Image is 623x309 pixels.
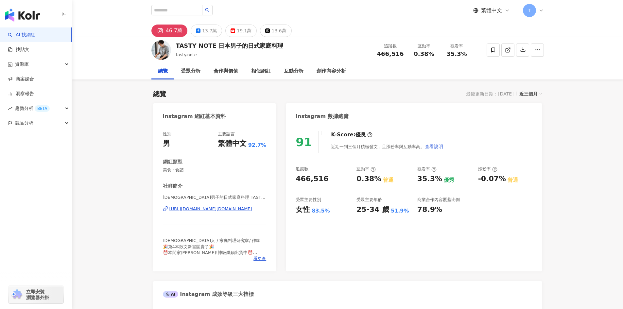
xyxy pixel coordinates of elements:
button: 46.7萬 [151,25,188,37]
div: 合作與價值 [214,67,238,75]
span: tasty.note [176,52,197,57]
div: 普通 [383,177,393,184]
div: 近三個月 [519,90,542,98]
span: 趨勢分析 [15,101,50,116]
img: logo [5,9,40,22]
div: 性別 [163,131,171,137]
span: 92.7% [248,142,267,149]
div: 受眾主要性別 [296,197,321,203]
a: [URL][DOMAIN_NAME][DOMAIN_NAME] [163,206,267,212]
div: 91 [296,135,312,149]
div: 25-34 歲 [356,205,389,215]
div: 受眾主要年齡 [356,197,382,203]
div: 漲粉率 [478,166,497,172]
span: [DEMOGRAPHIC_DATA]人 / 家庭料理研究家/ 作家 🎉第4本散文新書開賣了🎉 ⏰本間家[PERSON_NAME]!神級鐵鍋出貨中⏰ 📚食譜書📚 第3本「減脂不減美味的健康瘦身計畫... [163,238,261,284]
div: 觀看率 [444,43,469,49]
button: 19.1萬 [225,25,257,37]
div: 商業合作內容覆蓋比例 [417,197,460,203]
div: 社群簡介 [163,183,182,190]
div: -0.07% [478,174,506,184]
a: searchAI 找網紅 [8,32,35,38]
div: 優秀 [444,177,454,184]
div: 13.7萬 [202,26,217,35]
span: 立即安裝 瀏覽器外掛 [26,289,49,300]
span: 美食 · 食譜 [163,167,267,173]
div: 網紅類型 [163,159,182,165]
img: KOL Avatar [151,40,171,60]
div: 83.5% [312,207,330,215]
div: BETA [35,105,50,112]
div: 創作內容分析 [317,67,346,75]
span: T [528,7,531,14]
div: 19.1萬 [237,26,251,35]
div: 13.6萬 [271,26,286,35]
span: 查看說明 [425,144,443,149]
div: 互動分析 [284,67,303,75]
div: 35.3% [417,174,442,184]
div: 追蹤數 [296,166,308,172]
div: [URL][DOMAIN_NAME][DOMAIN_NAME] [169,206,252,212]
div: TASTY NOTE 日本男子的日式家庭料理 [176,42,284,50]
div: 相似網紅 [251,67,271,75]
div: Instagram 網紅基本資料 [163,113,226,120]
div: 近期一到三個月積極發文，且漲粉率與互動率高。 [331,140,443,153]
span: 466,516 [377,50,404,57]
div: 總覽 [158,67,168,75]
div: K-Score : [331,131,372,138]
span: rise [8,106,12,111]
span: 競品分析 [15,116,33,130]
a: 商案媒合 [8,76,34,82]
span: search [205,8,210,12]
div: Instagram 數據總覽 [296,113,349,120]
a: chrome extension立即安裝 瀏覽器外掛 [9,286,63,303]
div: 觀看率 [417,166,437,172]
div: 466,516 [296,174,328,184]
img: chrome extension [10,289,23,300]
button: 13.7萬 [191,25,222,37]
div: 最後更新日期：[DATE] [466,91,513,96]
div: 總覽 [153,89,166,98]
div: 互動率 [356,166,376,172]
span: [DEMOGRAPHIC_DATA]男子的日式家庭料理 TASTY NOTE | tasty.note [163,195,267,200]
span: 35.3% [446,51,467,57]
a: 找貼文 [8,46,29,53]
div: 男 [163,139,170,149]
div: 0.38% [356,174,381,184]
div: 受眾分析 [181,67,200,75]
div: 女性 [296,205,310,215]
div: 普通 [508,177,518,184]
span: 繁體中文 [481,7,502,14]
div: 繁體中文 [218,139,247,149]
div: AI [163,291,179,298]
button: 查看說明 [424,140,443,153]
div: 優良 [355,131,366,138]
button: 13.6萬 [260,25,291,37]
span: 0.38% [414,51,434,57]
span: 看更多 [253,256,266,262]
span: 資源庫 [15,57,29,72]
div: 78.9% [417,205,442,215]
div: Instagram 成效等級三大指標 [163,291,254,298]
div: 46.7萬 [166,26,183,35]
div: 主要語言 [218,131,235,137]
a: 洞察報告 [8,91,34,97]
div: 互動率 [412,43,437,49]
div: 追蹤數 [377,43,404,49]
div: 51.9% [391,207,409,215]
